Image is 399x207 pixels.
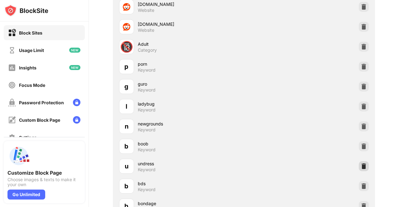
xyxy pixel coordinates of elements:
div: b [124,181,128,191]
img: logo-blocksite.svg [4,4,48,17]
img: insights-off.svg [8,64,16,72]
div: Adult [138,41,244,47]
div: bondage [138,200,244,207]
div: u [125,162,128,171]
div: Usage Limit [19,48,44,53]
img: password-protection-off.svg [8,99,16,106]
div: Focus Mode [19,82,45,88]
img: settings-off.svg [8,134,16,141]
img: customize-block-page-off.svg [8,116,16,124]
div: porn [138,61,244,67]
div: Keyword [138,127,156,133]
img: lock-menu.svg [73,116,80,124]
div: bds [138,180,244,187]
div: Settings [19,135,37,140]
div: p [124,62,128,71]
div: newgrounds [138,120,244,127]
div: [DOMAIN_NAME] [138,21,244,27]
img: favicons [123,3,130,11]
div: Website [138,27,154,33]
img: new-icon.svg [69,48,80,53]
img: push-custom-page.svg [7,145,30,167]
div: Category [138,47,157,53]
div: undress [138,160,244,167]
div: Keyword [138,107,156,113]
div: Keyword [138,67,156,73]
div: Keyword [138,87,156,93]
div: ladybug [138,101,244,107]
div: g [124,82,128,91]
div: n [125,122,128,131]
div: Go Unlimited [7,190,45,200]
div: l [126,102,127,111]
div: Choose images & texts to make it your own [7,177,81,187]
div: Keyword [138,147,156,153]
div: 🔞 [120,40,133,53]
img: block-on.svg [8,29,16,37]
img: favicons [123,23,130,31]
div: [DOMAIN_NAME] [138,1,244,7]
div: Block Sites [19,30,42,35]
div: guro [138,81,244,87]
div: Keyword [138,167,156,172]
div: Password Protection [19,100,64,105]
div: Keyword [138,187,156,192]
div: boob [138,140,244,147]
div: b [124,142,128,151]
img: time-usage-off.svg [8,46,16,54]
img: focus-off.svg [8,81,16,89]
div: Custom Block Page [19,117,60,123]
div: Insights [19,65,36,70]
img: new-icon.svg [69,65,80,70]
img: lock-menu.svg [73,99,80,106]
div: Website [138,7,154,13]
div: Customize Block Page [7,170,81,176]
